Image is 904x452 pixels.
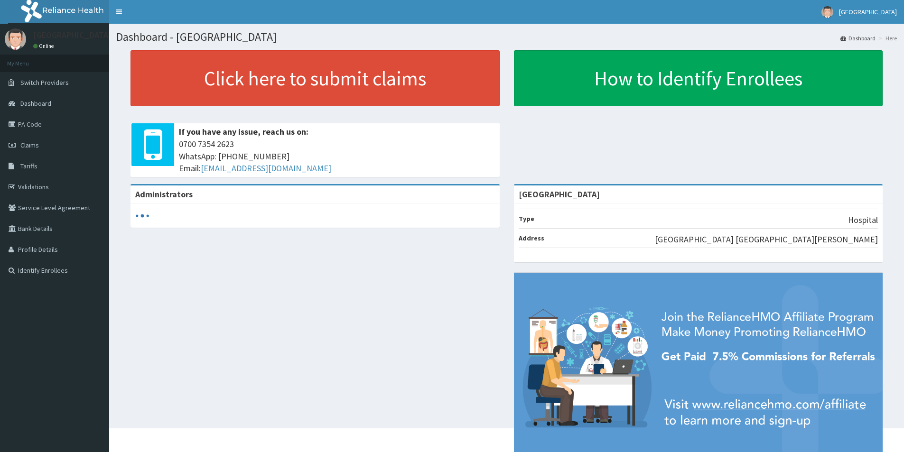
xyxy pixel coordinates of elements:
img: User Image [821,6,833,18]
b: Type [519,214,534,223]
a: Click here to submit claims [130,50,500,106]
span: Tariffs [20,162,37,170]
span: Claims [20,141,39,149]
p: [GEOGRAPHIC_DATA] [33,31,112,39]
li: Here [876,34,897,42]
strong: [GEOGRAPHIC_DATA] [519,189,600,200]
span: Dashboard [20,99,51,108]
h1: Dashboard - [GEOGRAPHIC_DATA] [116,31,897,43]
p: Hospital [848,214,878,226]
svg: audio-loading [135,209,149,223]
span: Switch Providers [20,78,69,87]
a: [EMAIL_ADDRESS][DOMAIN_NAME] [201,163,331,174]
a: Dashboard [840,34,876,42]
b: Administrators [135,189,193,200]
span: 0700 7354 2623 WhatsApp: [PHONE_NUMBER] Email: [179,138,495,175]
b: If you have any issue, reach us on: [179,126,308,137]
img: User Image [5,28,26,50]
a: Online [33,43,56,49]
span: [GEOGRAPHIC_DATA] [839,8,897,16]
b: Address [519,234,544,242]
a: How to Identify Enrollees [514,50,883,106]
p: [GEOGRAPHIC_DATA] [GEOGRAPHIC_DATA][PERSON_NAME] [655,233,878,246]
